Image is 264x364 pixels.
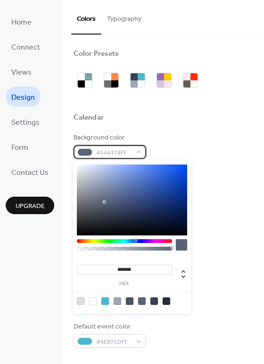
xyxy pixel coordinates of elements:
[6,162,54,182] a: Contact Us
[11,40,40,55] span: Connect
[6,112,45,132] a: Settings
[77,281,172,286] label: hex
[6,137,34,157] a: Form
[11,65,32,80] span: Views
[150,297,158,305] div: rgb(57, 63, 79)
[74,322,144,332] div: Default event color
[11,165,49,180] span: Contact Us
[114,297,121,305] div: rgb(159, 167, 183)
[101,297,109,305] div: rgb(78, 183, 205)
[11,90,35,105] span: Design
[6,36,46,57] a: Connect
[6,11,37,32] a: Home
[16,201,45,211] span: Upgrade
[74,133,144,143] div: Background color
[77,297,84,305] div: rgb(221, 221, 221)
[74,49,119,59] div: Color Presets
[96,337,131,347] span: #4EB7CDFF
[6,87,41,107] a: Design
[74,113,104,123] div: Calendar
[138,297,146,305] div: rgb(90, 99, 120)
[11,115,40,130] span: Settings
[96,148,131,158] span: #5A6378FF
[6,197,54,214] button: Upgrade
[11,15,32,30] span: Home
[89,297,97,305] div: rgb(255, 255, 255)
[6,61,37,82] a: Views
[126,297,133,305] div: rgb(73, 81, 99)
[11,140,28,155] span: Form
[163,297,170,305] div: rgb(41, 45, 57)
